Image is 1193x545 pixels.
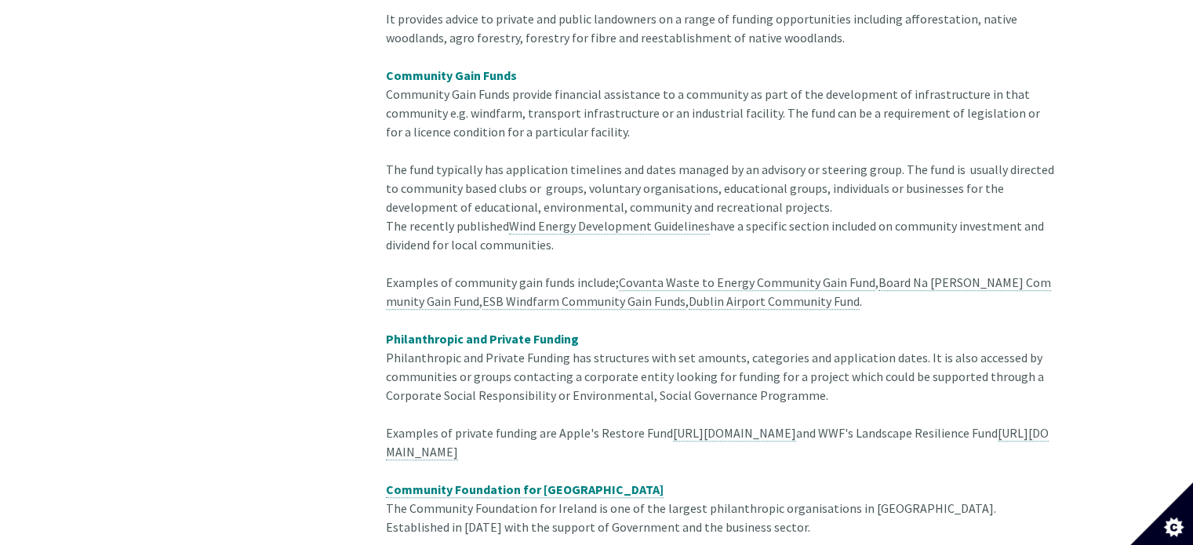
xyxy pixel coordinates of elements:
button: Set cookie preferences [1130,482,1193,545]
a: [URL][DOMAIN_NAME] [386,425,1049,460]
a: Community Foundation for [GEOGRAPHIC_DATA] [386,481,664,498]
a: Wind Energy Development Guidelines [509,218,710,234]
span: Philanthropic and Private Funding [386,331,579,347]
a: Dublin Airport Community Fund [689,293,860,310]
a: ESB Windfarm Community Gain Funds [482,293,686,310]
a: Board Na [PERSON_NAME] Community Gain Fund [386,274,1051,310]
span: Community Foundation for [GEOGRAPHIC_DATA] [386,481,664,497]
a: Covanta Waste to Energy Community Gain Fund [619,274,875,291]
span: Community Gain Funds [386,67,517,83]
a: [URL][DOMAIN_NAME] [673,425,796,441]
